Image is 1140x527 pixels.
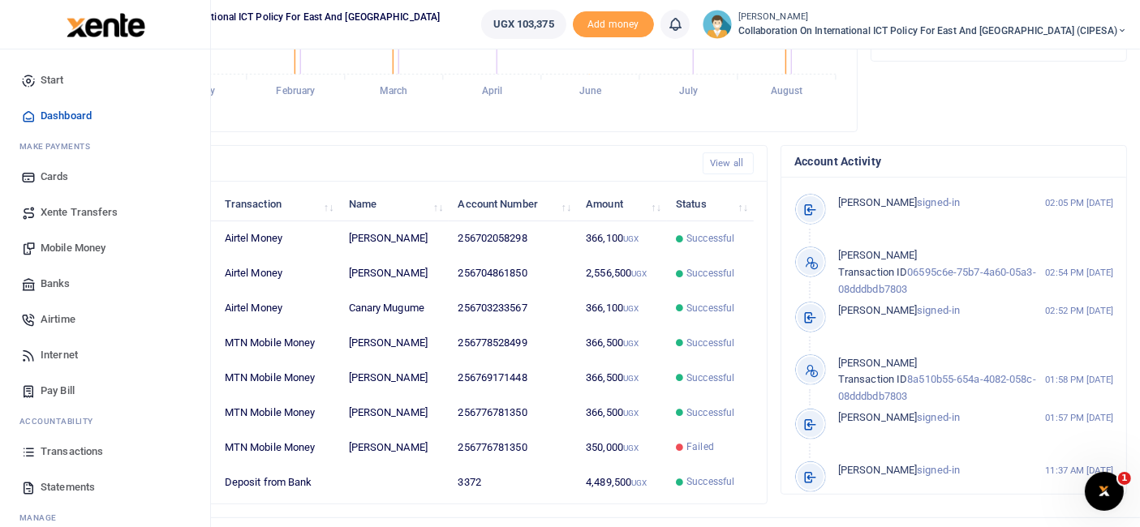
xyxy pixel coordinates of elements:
td: MTN Mobile Money [216,396,340,431]
a: logo-small logo-large logo-large [65,18,145,30]
tspan: July [679,86,698,97]
td: 2,556,500 [577,256,667,291]
td: 366,500 [577,326,667,361]
span: Successful [686,336,734,350]
span: Successful [686,405,734,420]
a: Cards [13,159,197,195]
span: Airtime [41,311,75,328]
li: Wallet ballance [475,10,573,39]
small: UGX [631,269,647,278]
span: Banks [41,276,71,292]
td: 350,000 [577,430,667,465]
a: Dashboard [13,98,197,134]
th: Name: activate to sort column ascending [339,186,449,221]
img: logo-large [67,13,145,37]
a: Banks [13,266,197,302]
span: Internet [41,347,78,363]
span: Statements [41,479,95,495]
small: 02:52 PM [DATE] [1046,304,1114,318]
span: [PERSON_NAME] [838,464,917,476]
th: Account Number: activate to sort column ascending [449,186,577,221]
span: Successful [686,301,734,315]
a: UGX 103,375 [481,10,566,39]
a: Mobile Money [13,230,197,266]
td: 256704861850 [449,256,577,291]
li: Toup your wallet [573,11,654,38]
img: profile-user [703,10,732,39]
span: countability [32,415,93,427]
th: Status: activate to sort column ascending [667,186,754,221]
tspan: April [482,86,503,97]
span: Collaboration on International ICT Policy For East and [GEOGRAPHIC_DATA] (CIPESA) [738,24,1127,38]
td: Airtel Money [216,291,340,326]
td: MTN Mobile Money [216,361,340,396]
span: ake Payments [28,140,91,152]
a: Statements [13,469,197,505]
tspan: January [180,86,216,97]
span: Cards [41,169,69,185]
th: Transaction: activate to sort column ascending [216,186,340,221]
td: 256702058298 [449,221,577,256]
span: anage [28,512,58,524]
small: 11:37 AM [DATE] [1046,464,1114,478]
span: Pay Bill [41,383,75,399]
span: Transactions [41,443,103,460]
p: signed-in [838,195,1044,212]
span: Transaction ID [838,266,907,278]
span: Add money [573,11,654,38]
small: UGX [631,478,647,487]
h4: Account Activity [794,152,1113,170]
span: Mobile Money [41,240,105,256]
td: [PERSON_NAME] [339,430,449,465]
small: [PERSON_NAME] [738,11,1127,24]
span: Failed [686,439,714,454]
p: 06595c6e-75b7-4a60-05a3-08dddbdb7803 [838,247,1044,298]
small: UGX [623,304,639,313]
small: UGX [623,443,639,452]
td: 3372 [449,465,577,499]
td: Deposit from Bank [216,465,340,499]
th: Amount: activate to sort column ascending [577,186,667,221]
p: 8a510b55-654a-4082-058c-08dddbdb7803 [838,355,1044,405]
a: Internet [13,337,197,373]
td: 256776781350 [449,396,577,431]
span: Dashboard [41,108,92,124]
td: 366,500 [577,361,667,396]
a: Add money [573,17,654,29]
span: Successful [686,231,734,246]
td: [PERSON_NAME] [339,326,449,361]
td: [PERSON_NAME] [339,361,449,396]
span: Successful [686,474,734,489]
span: Start [41,72,64,88]
tspan: March [380,86,408,97]
small: 02:05 PM [DATE] [1046,196,1114,210]
p: signed-in [838,409,1044,426]
td: MTN Mobile Money [216,326,340,361]
small: UGX [623,374,639,383]
td: 256703233567 [449,291,577,326]
tspan: August [771,86,803,97]
small: 02:54 PM [DATE] [1046,266,1114,280]
td: 366,100 [577,291,667,326]
td: [PERSON_NAME] [339,396,449,431]
tspan: February [276,86,315,97]
td: Canary Mugume [339,291,449,326]
span: UGX 103,375 [493,16,554,32]
a: Start [13,62,197,98]
p: signed-in [838,302,1044,319]
span: [PERSON_NAME] [838,196,917,208]
li: M [13,134,197,159]
h4: Recent Transactions [75,155,690,173]
a: Pay Bill [13,373,197,409]
small: UGX [623,409,639,418]
td: 256776781350 [449,430,577,465]
span: [PERSON_NAME] [838,249,917,261]
span: 1 [1118,472,1131,485]
td: Airtel Money [216,256,340,291]
span: Successful [686,266,734,281]
small: UGX [623,339,639,348]
td: [PERSON_NAME] [339,221,449,256]
tspan: June [579,86,602,97]
td: Airtel Money [216,221,340,256]
td: 256769171448 [449,361,577,396]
